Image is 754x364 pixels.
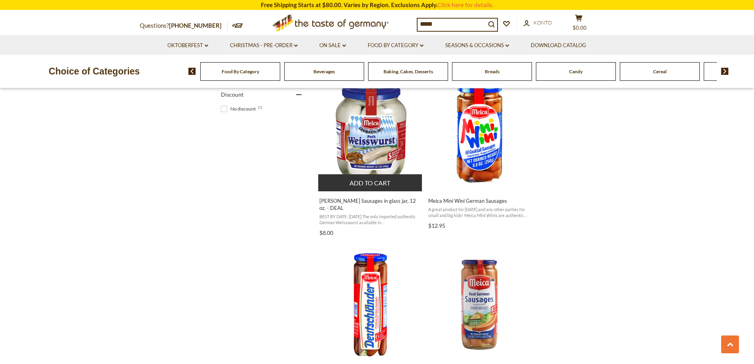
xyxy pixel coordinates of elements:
[221,91,243,98] span: Discount
[428,222,445,229] span: $12.95
[222,69,259,74] a: Food By Category
[428,206,531,219] span: A great product for [DATE] and any other parties for small and big kids! Meica Mini Winis are aut...
[569,69,583,74] a: Candy
[524,19,552,27] a: Konto
[653,69,667,74] a: Cereal
[167,41,208,50] a: Oktoberfest
[721,68,729,75] img: next arrow
[313,69,335,74] a: Beverages
[318,80,423,185] img: Meica Weisswurst Sausages in glass jar, 12 oz. - DEAL
[567,14,591,34] button: $0.00
[445,41,509,50] a: Seasons & Occasions
[531,41,586,50] a: Download Catalog
[319,229,333,236] span: $8.00
[230,41,298,50] a: Christmas - PRE-ORDER
[188,68,196,75] img: previous arrow
[318,252,423,357] img: Meica Deutschlander Premium German Sausage
[534,19,552,26] span: Konto
[318,174,422,191] button: Add to cart
[437,1,494,8] a: Click here for details.
[140,21,228,31] p: Questions?
[319,41,346,50] a: On Sale
[318,72,423,239] a: Meica Weisswurst Sausages in glass jar, 12 oz. - DEAL
[221,105,258,112] span: No discount
[258,105,262,109] span: 15
[485,69,500,74] a: Breads
[169,22,222,29] a: [PHONE_NUMBER]
[319,197,422,212] span: [PERSON_NAME] Sausages in glass jar, 12 oz. - DEAL
[368,41,424,50] a: Food By Category
[384,69,433,74] a: Baking, Cakes, Desserts
[319,213,422,226] span: BEST BY DATE: [DATE] The only imported authentic German Weisswurst available in [GEOGRAPHIC_DATA]...
[573,25,587,31] span: $0.00
[428,197,531,204] span: Meica Mini Wini German Sausages
[427,72,532,232] a: Meica Mini Wini German Sausages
